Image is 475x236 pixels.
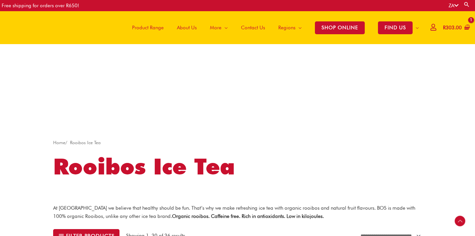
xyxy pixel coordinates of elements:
[463,1,470,8] a: Search button
[132,18,164,38] span: Product Range
[241,18,265,38] span: Contact Us
[272,11,308,44] a: Regions
[53,151,422,182] h1: Rooibos Ice Tea
[120,11,425,44] nav: Site Navigation
[125,11,170,44] a: Product Range
[443,25,446,31] span: R
[53,139,422,147] nav: Breadcrumb
[443,25,462,31] bdi: 303.00
[172,213,324,219] strong: Organic rooibos. Caffeine free. Rich in antioxidants. Low in kilojoules.
[53,204,422,221] p: At [GEOGRAPHIC_DATA] we believe that healthy should be fun. That’s why we make refreshing ice tea...
[234,11,272,44] a: Contact Us
[53,140,65,145] a: Home
[315,21,365,34] span: SHOP ONLINE
[442,20,470,35] a: View Shopping Cart, 1 items
[53,57,422,132] img: screenshot
[203,11,234,44] a: More
[177,18,197,38] span: About Us
[210,18,221,38] span: More
[170,11,203,44] a: About Us
[378,21,413,34] span: FIND US
[278,18,295,38] span: Regions
[308,11,371,44] a: SHOP ONLINE
[449,3,458,9] a: ZA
